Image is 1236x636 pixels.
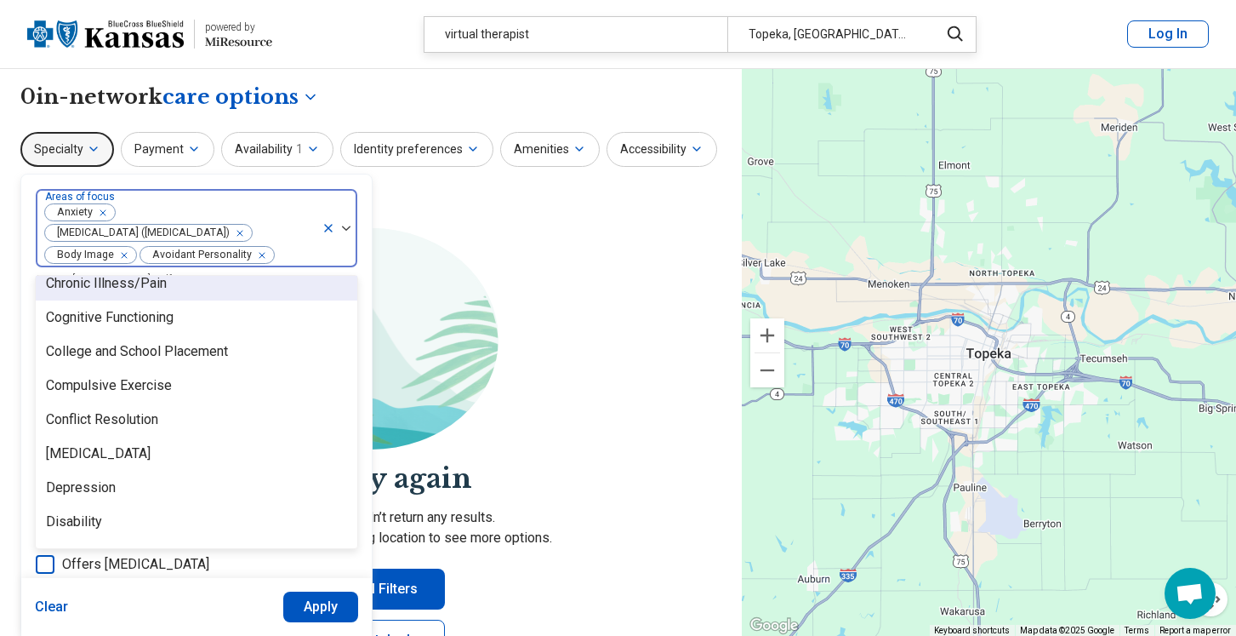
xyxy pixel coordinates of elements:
[121,132,214,167] button: Payment
[46,546,92,566] div: Divorce
[45,225,235,241] span: [MEDICAL_DATA] ([MEDICAL_DATA])
[45,247,119,263] span: Body Image
[46,512,102,532] div: Disability
[45,204,98,221] span: Anxiety
[500,132,600,167] button: Amenities
[162,83,319,112] button: Care options
[46,307,174,328] div: Cognitive Functioning
[46,478,116,498] div: Depression
[27,14,272,54] a: Blue Cross Blue Shield Kansaspowered by
[340,132,493,167] button: Identity preferences
[62,554,209,575] span: Offers [MEDICAL_DATA]
[45,191,118,203] label: Areas of focus
[162,83,299,112] span: care options
[46,341,228,362] div: College and School Placement
[46,375,172,396] div: Compulsive Exercise
[1125,626,1149,635] a: Terms (opens in new tab)
[46,273,167,294] div: Chronic Illness/Pain
[20,132,114,167] button: Specialty
[1165,568,1216,619] div: Open chat
[727,17,929,52] div: Topeka, [GEOGRAPHIC_DATA]
[283,592,359,622] button: Apply
[607,132,717,167] button: Accessibility
[1159,626,1231,635] a: Report a map error
[35,273,227,285] span: Anxiety, [MEDICAL_DATA], Self-Esteem, etc.
[35,592,69,622] button: Clear
[46,410,158,430] div: Conflict Resolution
[296,140,303,158] span: 1
[750,318,784,352] button: Zoom in
[1127,20,1209,48] button: Log In
[46,444,151,464] div: [MEDICAL_DATA]
[221,132,333,167] button: Availability1
[424,17,727,52] div: virtual therapist
[205,20,272,35] div: powered by
[1020,626,1114,635] span: Map data ©2025 Google
[27,14,184,54] img: Blue Cross Blue Shield Kansas
[140,247,257,263] span: Avoidant Personality
[20,83,319,112] h1: 0 in-network
[750,353,784,387] button: Zoom out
